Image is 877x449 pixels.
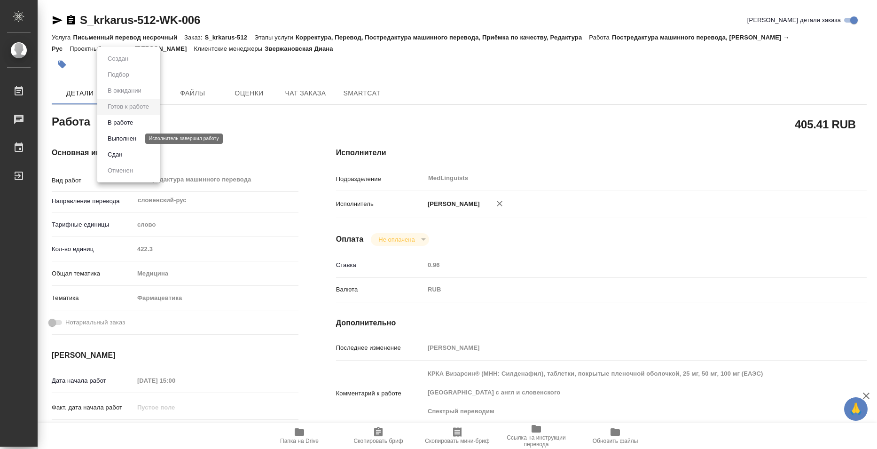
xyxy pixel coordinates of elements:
button: Готов к работе [105,102,152,112]
button: Подбор [105,70,132,80]
button: Отменен [105,165,136,176]
button: В ожидании [105,86,144,96]
button: Создан [105,54,131,64]
button: Выполнен [105,134,139,144]
button: В работе [105,118,136,128]
button: Сдан [105,150,125,160]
